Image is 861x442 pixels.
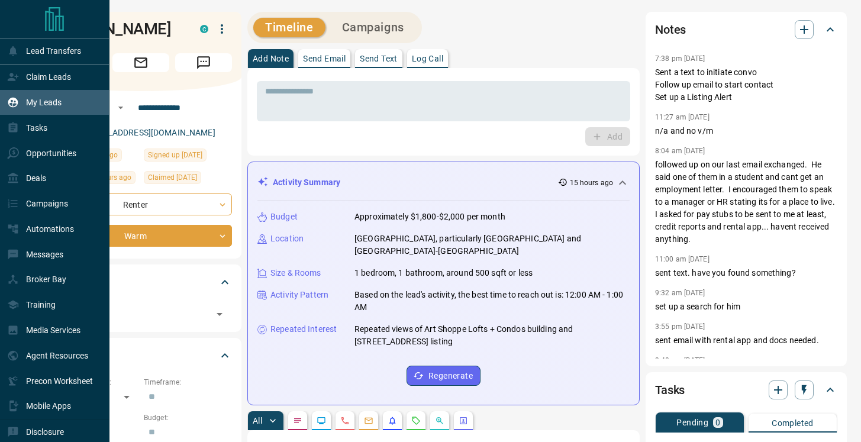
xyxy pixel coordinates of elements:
p: Sent a text to initiate convo Follow up email to start contact Set up a Listing Alert [655,66,837,104]
div: condos.ca [200,25,208,33]
span: Claimed [DATE] [148,172,197,183]
span: Message [175,53,232,72]
p: Repeated Interest [270,323,337,335]
p: 11:00 am [DATE] [655,255,710,263]
svg: Lead Browsing Activity [317,416,326,425]
button: Open [114,101,128,115]
p: sent email with rental app and docs needed. [655,334,837,347]
p: Repeated views of Art Shoppe Lofts + Condos building and [STREET_ADDRESS] listing [354,323,630,348]
h2: Tasks [655,380,685,399]
p: Activity Summary [273,176,340,189]
svg: Listing Alerts [388,416,397,425]
svg: Requests [411,416,421,425]
p: followed up on our last email exchanged. He said one of them in a student and cant get an employm... [655,159,837,246]
div: Renter [50,193,232,215]
svg: Emails [364,416,373,425]
p: Send Text [360,54,398,63]
p: Activity Pattern [270,289,328,301]
div: Notes [655,15,837,44]
h2: Notes [655,20,686,39]
p: sent text. have you found something? [655,267,837,279]
p: [GEOGRAPHIC_DATA], particularly [GEOGRAPHIC_DATA] and [GEOGRAPHIC_DATA]-[GEOGRAPHIC_DATA] [354,233,630,257]
p: Approximately $1,800-$2,000 per month [354,211,505,223]
span: Signed up [DATE] [148,149,202,161]
div: Criteria [50,341,232,370]
span: Email [112,53,169,72]
svg: Agent Actions [459,416,468,425]
div: Activity Summary15 hours ago [257,172,630,193]
p: Location [270,233,304,245]
div: Warm [50,225,232,247]
p: 0 [715,418,720,427]
div: Thu Sep 11 2025 [144,171,232,188]
p: Add Note [253,54,289,63]
p: All [253,417,262,425]
p: Pending [676,418,708,427]
p: Timeframe: [144,377,232,388]
svg: Notes [293,416,302,425]
svg: Opportunities [435,416,444,425]
p: 9:32 am [DATE] [655,289,705,297]
p: 1 bedroom, 1 bathroom, around 500 sqft or less [354,267,533,279]
div: Tags [50,268,232,296]
p: Budget [270,211,298,223]
button: Open [211,306,228,322]
button: Regenerate [407,366,481,386]
p: 11:27 am [DATE] [655,113,710,121]
p: Based on the lead's activity, the best time to reach out is: 12:00 AM - 1:00 AM [354,289,630,314]
p: n/a and no v/m [655,125,837,137]
p: Log Call [412,54,443,63]
p: 3:55 pm [DATE] [655,322,705,331]
div: Tasks [655,376,837,404]
div: Wed Oct 02 2024 [144,149,232,165]
svg: Calls [340,416,350,425]
a: [EMAIL_ADDRESS][DOMAIN_NAME] [82,128,215,137]
p: Budget: [144,412,232,423]
p: 15 hours ago [570,178,613,188]
button: Timeline [253,18,325,37]
p: 7:38 pm [DATE] [655,54,705,63]
p: 3:48 pm [DATE] [655,356,705,364]
p: 8:04 am [DATE] [655,147,705,155]
p: set up a search for him [655,301,837,313]
button: Campaigns [330,18,416,37]
p: Completed [772,419,814,427]
p: Send Email [303,54,346,63]
h1: [PERSON_NAME] [50,20,182,38]
p: Size & Rooms [270,267,321,279]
